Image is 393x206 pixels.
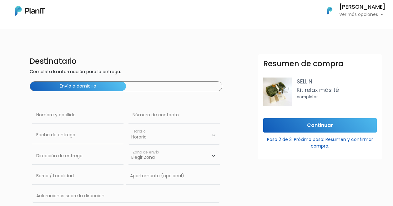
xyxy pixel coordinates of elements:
[297,86,377,94] p: Kit relax más té
[32,147,123,165] input: Dirección de entrega
[339,13,385,17] p: Ver más opciones
[263,59,344,68] h3: Resumen de compra
[32,187,220,202] input: Aclaraciones sobre la dirección
[297,78,377,86] p: SELLIN
[30,57,223,66] h4: Destinatario
[30,68,223,76] p: Completa la información para la entrega.
[263,118,377,133] input: Continuar
[30,82,126,91] button: Envío a domicilio
[323,4,337,18] img: PlanIt Logo
[263,78,292,105] img: 68921f9ede5ef_captura-de-pantalla-2025-08-05-121323.png
[32,167,123,185] input: Barrio / Localidad
[339,4,385,10] h6: [PERSON_NAME]
[128,106,220,124] input: Número de contacto
[32,106,123,124] input: Nombre y apellido
[297,94,377,100] p: completar
[32,126,123,144] input: Fecha de entrega
[263,134,377,149] p: Paso 2 de 3. Próximo paso: Resumen y confirmar compra.
[15,6,45,16] img: PlanIt Logo
[319,3,385,19] button: PlanIt Logo [PERSON_NAME] Ver más opciones
[126,167,220,185] input: Apartamento (opcional)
